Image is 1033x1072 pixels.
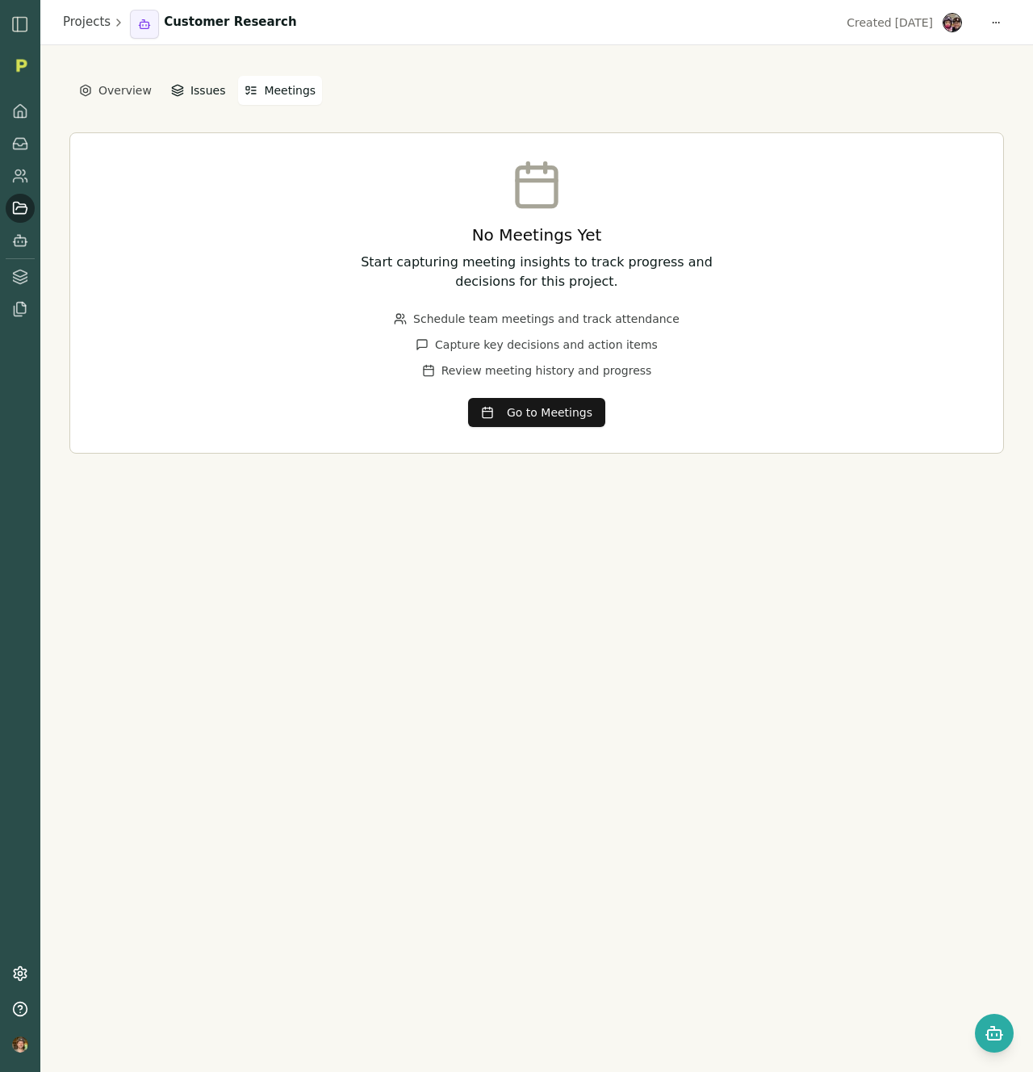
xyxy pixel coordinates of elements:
img: profile [12,1036,28,1053]
a: Go to Meetings [468,407,605,422]
button: Created[DATE]Tony Chou [837,11,972,34]
span: Capture key decisions and action items [435,337,658,353]
h1: Customer Research [164,13,296,31]
img: Organization logo [9,53,33,77]
span: [DATE] [895,15,933,31]
button: Go to Meetings [468,398,605,427]
span: Review meeting history and progress [441,362,652,379]
span: Schedule team meetings and track attendance [413,311,680,327]
button: Meetings [238,76,322,105]
button: Open chat [975,1014,1014,1053]
a: Projects [63,13,111,31]
img: Tony Chou [943,13,962,32]
button: Overview [73,76,158,105]
button: Help [6,995,35,1024]
button: Issues [165,76,232,105]
h3: No Meetings Yet [96,224,977,246]
img: sidebar [10,15,30,34]
p: Start capturing meeting insights to track progress and decisions for this project. [356,253,717,291]
span: Created [847,15,891,31]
